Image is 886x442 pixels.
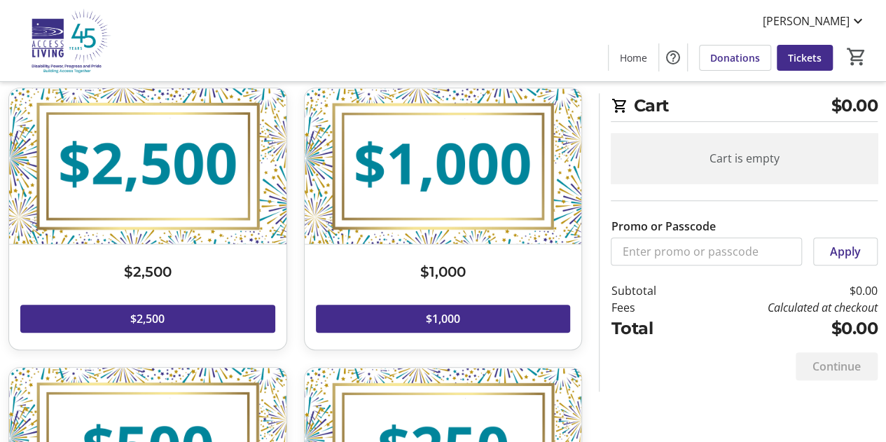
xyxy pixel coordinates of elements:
[316,305,571,333] button: $1,000
[788,50,822,65] span: Tickets
[620,50,647,65] span: Home
[611,93,878,122] h2: Cart
[763,13,850,29] span: [PERSON_NAME]
[8,6,133,76] img: Access Living's Logo
[20,305,275,333] button: $2,500
[844,44,869,69] button: Cart
[830,243,861,260] span: Apply
[752,10,878,32] button: [PERSON_NAME]
[611,218,715,235] label: Promo or Passcode
[688,299,878,316] td: Calculated at checkout
[611,237,802,265] input: Enter promo or passcode
[130,310,165,327] span: $2,500
[688,282,878,299] td: $0.00
[426,310,460,327] span: $1,000
[659,43,687,71] button: Help
[831,93,878,118] span: $0.00
[609,45,658,71] a: Home
[688,316,878,341] td: $0.00
[20,261,275,282] h3: $2,500
[611,316,688,341] td: Total
[813,237,878,265] button: Apply
[611,133,878,184] div: Cart is empty
[777,45,833,71] a: Tickets
[699,45,771,71] a: Donations
[710,50,760,65] span: Donations
[611,299,688,316] td: Fees
[9,88,286,244] img: $2,500
[611,282,688,299] td: Subtotal
[305,88,582,244] img: $1,000
[316,261,571,282] h3: $1,000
